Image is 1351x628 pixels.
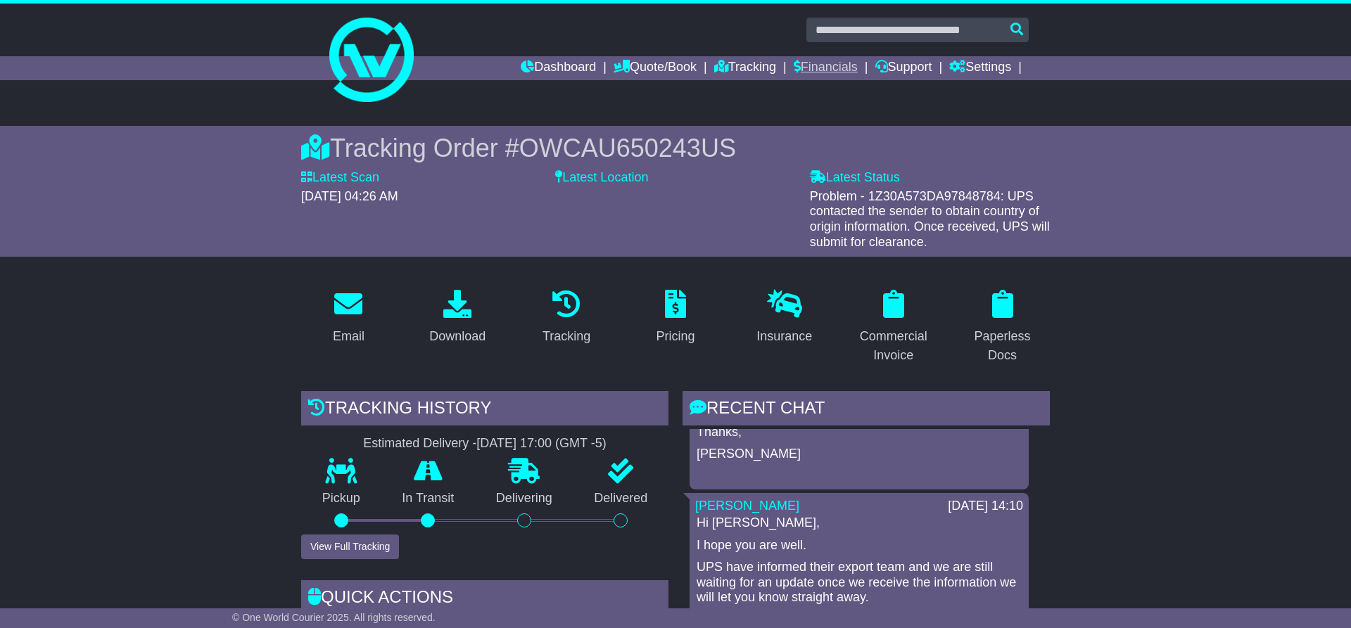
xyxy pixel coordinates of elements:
a: Settings [949,56,1011,80]
a: Pricing [647,285,704,351]
a: Tracking [533,285,600,351]
a: Quote/Book [614,56,697,80]
div: [DATE] 17:00 (GMT -5) [476,436,606,451]
p: Delivering [475,491,573,506]
label: Latest Location [555,170,648,186]
div: Pricing [656,327,694,346]
p: Delivered [573,491,669,506]
span: [DATE] 04:26 AM [301,189,398,203]
a: Email [324,285,374,351]
p: Pickup [301,491,381,506]
a: Download [420,285,495,351]
div: Quick Actions [301,580,668,618]
div: Paperless Docs [964,327,1041,365]
a: Insurance [747,285,821,351]
p: I hope you are well. [697,538,1022,553]
div: [DATE] 14:10 [948,499,1023,514]
span: Problem - 1Z30A573DA97848784: UPS contacted the sender to obtain country of origin information. O... [810,189,1050,249]
a: Tracking [714,56,776,80]
p: In Transit [381,491,476,506]
p: Hi [PERSON_NAME], [697,515,1022,531]
button: View Full Tracking [301,534,399,559]
div: Insurance [756,327,812,346]
div: Commercial Invoice [855,327,932,365]
div: Download [429,327,486,346]
a: [PERSON_NAME] [695,499,799,513]
a: Support [875,56,932,80]
a: Financials [794,56,858,80]
label: Latest Status [810,170,900,186]
a: Commercial Invoice [846,285,941,370]
span: © One World Courier 2025. All rights reserved. [232,612,436,623]
div: Tracking [543,327,590,346]
p: [PERSON_NAME] [697,447,1022,462]
label: Latest Scan [301,170,379,186]
div: Tracking Order # [301,133,1050,163]
a: Paperless Docs [955,285,1050,370]
a: Dashboard [521,56,596,80]
div: Estimated Delivery - [301,436,668,451]
div: Tracking history [301,391,668,429]
div: Email [333,327,364,346]
p: UPS have informed their export team and we are still waiting for an update once we receive the in... [697,560,1022,605]
span: OWCAU650243US [519,134,736,162]
div: RECENT CHAT [683,391,1050,429]
p: Thanks, [697,425,1022,440]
